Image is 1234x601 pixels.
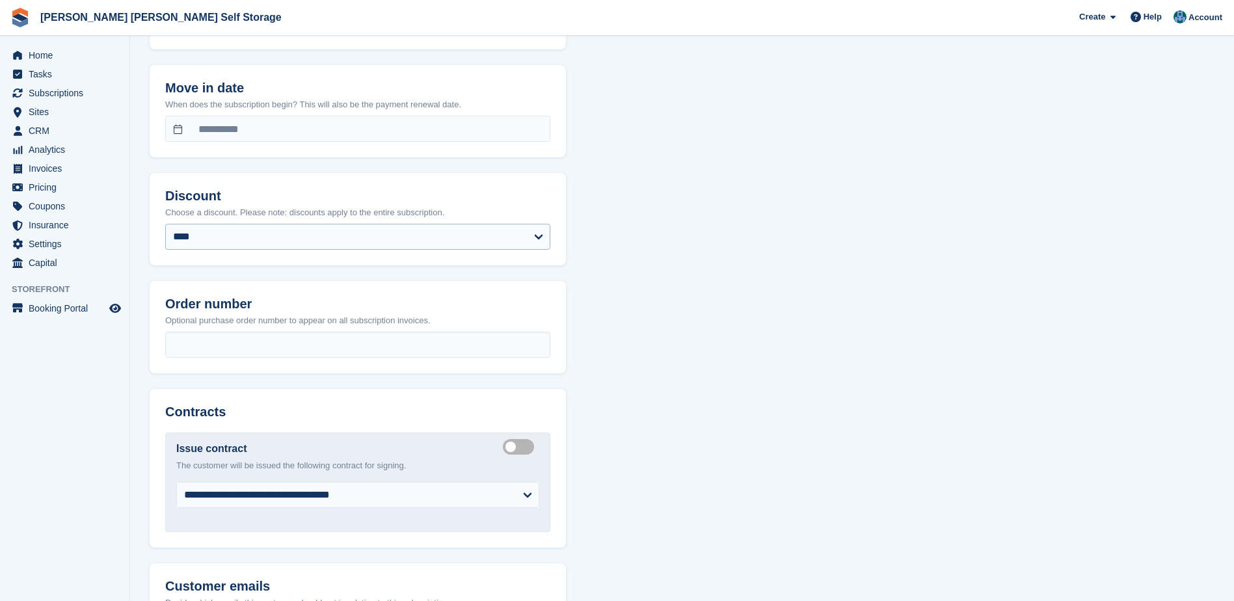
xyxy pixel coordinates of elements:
[1079,10,1105,23] span: Create
[7,122,123,140] a: menu
[29,159,107,178] span: Invoices
[29,84,107,102] span: Subscriptions
[7,216,123,234] a: menu
[176,441,247,457] label: Issue contract
[165,81,550,96] h2: Move in date
[7,159,123,178] a: menu
[7,178,123,196] a: menu
[29,122,107,140] span: CRM
[165,206,550,219] p: Choose a discount. Please note: discounts apply to the entire subscription.
[7,103,123,121] a: menu
[165,579,550,594] h2: Customer emails
[29,65,107,83] span: Tasks
[29,46,107,64] span: Home
[29,178,107,196] span: Pricing
[29,197,107,215] span: Coupons
[176,459,539,472] p: The customer will be issued the following contract for signing.
[7,65,123,83] a: menu
[165,98,550,111] p: When does the subscription begin? This will also be the payment renewal date.
[29,254,107,272] span: Capital
[35,7,287,28] a: [PERSON_NAME] [PERSON_NAME] Self Storage
[7,84,123,102] a: menu
[165,314,550,327] p: Optional purchase order number to appear on all subscription invoices.
[7,235,123,253] a: menu
[7,140,123,159] a: menu
[29,216,107,234] span: Insurance
[12,283,129,296] span: Storefront
[107,300,123,316] a: Preview store
[7,299,123,317] a: menu
[1174,10,1187,23] img: Jake Timmins
[29,140,107,159] span: Analytics
[10,8,30,27] img: stora-icon-8386f47178a22dfd0bd8f6a31ec36ba5ce8667c1dd55bd0f319d3a0aa187defe.svg
[503,446,539,448] label: Create integrated contract
[7,254,123,272] a: menu
[1144,10,1162,23] span: Help
[29,103,107,121] span: Sites
[165,297,550,312] h2: Order number
[29,299,107,317] span: Booking Portal
[1188,11,1222,24] span: Account
[7,197,123,215] a: menu
[165,189,550,204] h2: Discount
[29,235,107,253] span: Settings
[7,46,123,64] a: menu
[165,405,550,420] h2: Contracts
